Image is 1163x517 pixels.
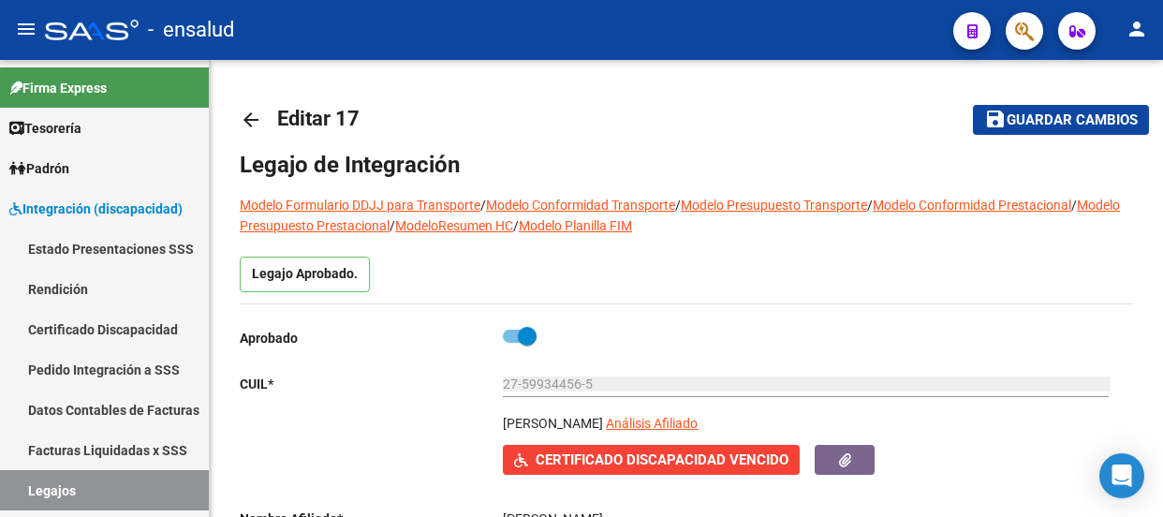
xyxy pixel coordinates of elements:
mat-icon: arrow_back [240,109,262,131]
div: Open Intercom Messenger [1099,453,1144,498]
p: Aprobado [240,328,503,348]
p: Legajo Aprobado. [240,257,370,292]
span: Tesorería [9,118,81,139]
span: Editar 17 [277,107,360,130]
span: Certificado Discapacidad Vencido [536,452,788,469]
mat-icon: person [1126,18,1148,40]
a: Modelo Conformidad Prestacional [873,198,1071,213]
a: ModeloResumen HC [395,218,513,233]
h1: Legajo de Integración [240,150,1133,180]
a: Modelo Presupuesto Transporte [681,198,867,213]
button: Certificado Discapacidad Vencido [503,445,800,474]
span: Padrón [9,158,69,179]
span: Integración (discapacidad) [9,199,183,219]
mat-icon: menu [15,18,37,40]
a: Modelo Conformidad Transporte [486,198,675,213]
span: - ensalud [148,9,234,51]
mat-icon: save [984,108,1007,130]
a: Modelo Planilla FIM [519,218,632,233]
span: Guardar cambios [1007,112,1138,129]
a: Modelo Formulario DDJJ para Transporte [240,198,480,213]
span: Firma Express [9,78,107,98]
p: [PERSON_NAME] [503,413,603,434]
span: Análisis Afiliado [606,416,698,431]
button: Guardar cambios [973,105,1149,134]
p: CUIL [240,374,503,394]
